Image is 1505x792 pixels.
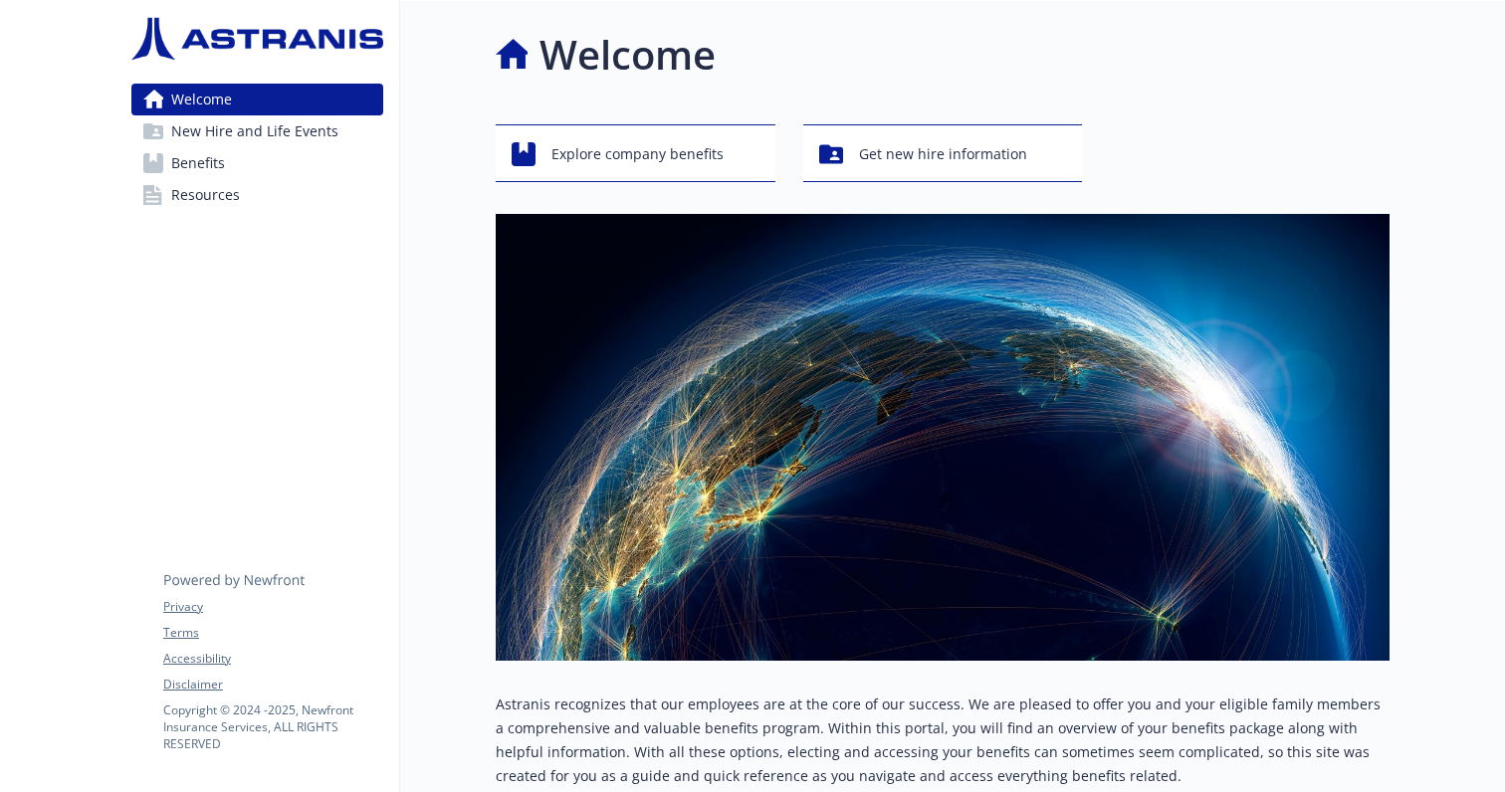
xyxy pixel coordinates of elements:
a: Accessibility [163,650,382,668]
h1: Welcome [539,25,716,85]
img: overview page banner [496,214,1390,661]
a: Privacy [163,598,382,616]
span: Get new hire information [859,135,1027,173]
span: Benefits [171,147,225,179]
a: Benefits [131,147,383,179]
p: Astranis recognizes that our employees are at the core of our success. We are pleased to offer yo... [496,693,1390,788]
span: Resources [171,179,240,211]
a: Disclaimer [163,676,382,693]
span: New Hire and Life Events [171,115,338,147]
a: Terms [163,624,382,642]
a: Resources [131,179,383,211]
span: Explore company benefits [551,135,724,173]
button: Explore company benefits [496,124,775,182]
p: Copyright © 2024 - 2025 , Newfront Insurance Services, ALL RIGHTS RESERVED [163,701,382,752]
button: Get new hire information [803,124,1083,182]
a: New Hire and Life Events [131,115,383,147]
a: Welcome [131,84,383,115]
span: Welcome [171,84,232,115]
